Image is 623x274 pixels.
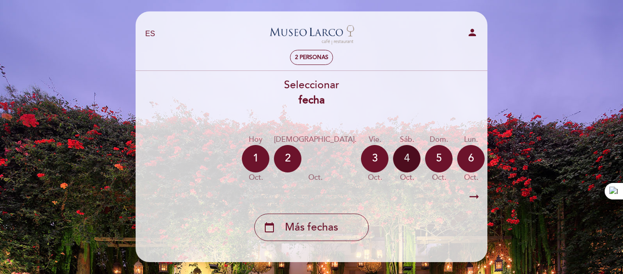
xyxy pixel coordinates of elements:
[274,134,356,145] div: [DEMOGRAPHIC_DATA].
[457,172,485,183] div: oct.
[242,134,269,145] div: Hoy
[361,145,388,172] div: 3
[425,172,453,183] div: oct.
[242,145,269,172] div: 1
[393,134,421,145] div: sáb.
[264,220,275,235] i: calendar_today
[295,54,328,61] span: 2 personas
[274,172,356,183] div: oct.
[135,78,488,108] div: Seleccionar
[457,145,485,172] div: 6
[393,172,421,183] div: oct.
[457,134,485,145] div: lun.
[274,145,301,172] div: 2
[254,21,369,47] a: Museo [GEOGRAPHIC_DATA] - Restaurant
[242,172,269,183] div: oct.
[467,27,478,41] button: person
[425,134,453,145] div: dom.
[467,187,481,207] i: arrow_right_alt
[299,94,325,107] b: fecha
[285,220,338,235] span: Más fechas
[393,145,421,172] div: 4
[361,134,388,145] div: vie.
[467,27,478,38] i: person
[425,145,453,172] div: 5
[361,172,388,183] div: oct.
